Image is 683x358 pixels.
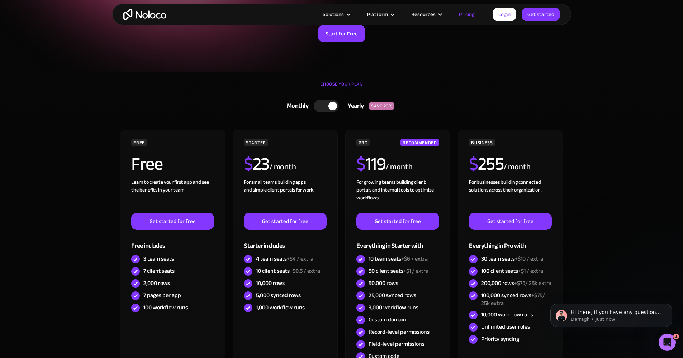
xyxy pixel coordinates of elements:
[256,279,285,287] div: 10,000 rows
[481,290,545,309] span: +$75/ 25k extra
[515,253,543,264] span: +$10 / extra
[244,139,268,146] div: STARTER
[469,139,495,146] div: BUSINESS
[403,266,428,276] span: +$1 / extra
[469,147,478,181] span: $
[356,155,385,173] h2: 119
[369,340,424,348] div: Field-level permissions
[469,155,503,173] h2: 255
[131,155,162,173] h2: Free
[481,323,530,331] div: Unlimited user roles
[244,147,253,181] span: $
[411,10,436,19] div: Resources
[503,161,530,173] div: / month
[339,101,369,111] div: Yearly
[493,8,516,21] a: Login
[481,255,543,263] div: 30 team seats
[369,291,416,299] div: 25,000 synced rows
[244,230,326,253] div: Starter includes
[367,10,388,19] div: Platform
[659,334,676,351] iframe: Intercom live chat
[400,139,439,146] div: RECOMMENDED
[143,255,174,263] div: 3 team seats
[131,213,214,230] a: Get started for free
[481,335,519,343] div: Priority syncing
[369,328,430,336] div: Record-level permissions
[369,304,418,311] div: 3,000 workflow runs
[369,255,428,263] div: 10 team seats
[256,255,313,263] div: 4 team seats
[369,316,406,324] div: Custom domain
[369,279,398,287] div: 50,000 rows
[369,267,428,275] div: 50 client seats
[356,147,365,181] span: $
[131,139,147,146] div: FREE
[518,266,543,276] span: +$1 / extra
[469,213,551,230] a: Get started for free
[256,304,305,311] div: 1,000 workflow runs
[119,79,564,97] div: CHOOSE YOUR PLAN
[401,253,428,264] span: +$6 / extra
[278,101,314,111] div: Monthly
[481,291,551,307] div: 100,000 synced rows
[256,267,320,275] div: 10 client seats
[143,291,181,299] div: 7 pages per app
[123,9,166,20] a: home
[540,289,683,339] iframe: Intercom notifications message
[358,10,402,19] div: Platform
[143,267,175,275] div: 7 client seats
[290,266,320,276] span: +$0.5 / extra
[469,230,551,253] div: Everything in Pro with
[143,304,188,311] div: 100 workflow runs
[256,291,301,299] div: 5,000 synced rows
[450,10,484,19] a: Pricing
[356,213,439,230] a: Get started for free
[481,267,543,275] div: 100 client seats
[402,10,450,19] div: Resources
[287,253,313,264] span: +$4 / extra
[314,10,358,19] div: Solutions
[514,278,551,289] span: +$75/ 25k extra
[369,102,394,110] div: SAVE 20%
[244,155,269,173] h2: 23
[481,279,551,287] div: 200,000 rows
[356,178,439,213] div: For growing teams building client portals and internal tools to optimize workflows.
[244,213,326,230] a: Get started for free
[318,25,365,42] a: Start for Free
[269,161,296,173] div: / month
[131,230,214,253] div: Free includes
[673,334,679,339] span: 1
[481,311,533,319] div: 10,000 workflow runs
[522,8,560,21] a: Get started
[143,279,170,287] div: 2,000 rows
[244,178,326,213] div: For small teams building apps and simple client portals for work. ‍
[356,230,439,253] div: Everything in Starter with
[131,178,214,213] div: Learn to create your first app and see the benefits in your team ‍
[356,139,370,146] div: PRO
[385,161,412,173] div: / month
[323,10,344,19] div: Solutions
[469,178,551,213] div: For businesses building connected solutions across their organization. ‍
